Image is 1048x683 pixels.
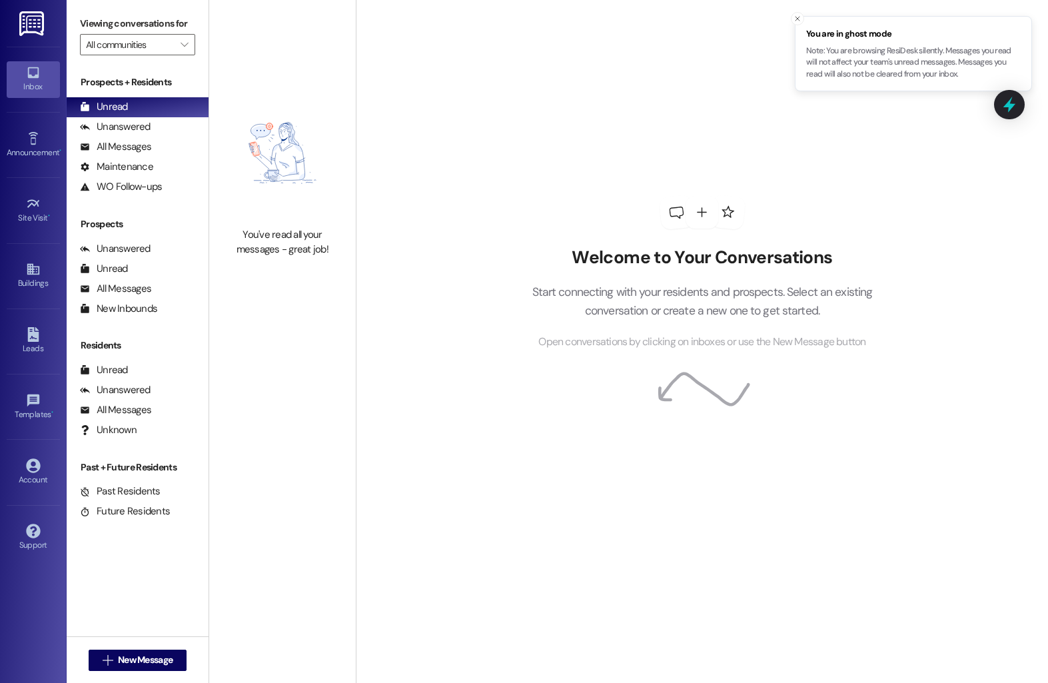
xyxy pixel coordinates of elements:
[181,39,188,50] i: 
[67,75,209,89] div: Prospects + Residents
[224,228,341,257] div: You've read all your messages - great job!
[80,140,151,154] div: All Messages
[67,460,209,474] div: Past + Future Residents
[80,302,157,316] div: New Inbounds
[80,242,151,256] div: Unanswered
[80,383,151,397] div: Unanswered
[80,180,162,194] div: WO Follow-ups
[224,85,341,221] img: empty-state
[67,217,209,231] div: Prospects
[80,160,153,174] div: Maintenance
[7,193,60,229] a: Site Visit •
[806,45,1021,81] p: Note: You are browsing ResiDesk silently. Messages you read will not affect your team's unread me...
[59,146,61,155] span: •
[80,403,151,417] div: All Messages
[80,262,128,276] div: Unread
[80,13,195,34] label: Viewing conversations for
[7,454,60,490] a: Account
[67,339,209,352] div: Residents
[7,323,60,359] a: Leads
[89,650,187,671] button: New Message
[80,120,151,134] div: Unanswered
[7,389,60,425] a: Templates •
[80,100,128,114] div: Unread
[7,258,60,294] a: Buildings
[512,247,893,269] h2: Welcome to Your Conversations
[512,283,893,321] p: Start connecting with your residents and prospects. Select an existing conversation or create a n...
[7,61,60,97] a: Inbox
[80,484,161,498] div: Past Residents
[80,423,137,437] div: Unknown
[80,282,151,296] div: All Messages
[51,408,53,417] span: •
[19,11,47,36] img: ResiDesk Logo
[80,504,170,518] div: Future Residents
[7,520,60,556] a: Support
[806,27,1021,41] span: You are in ghost mode
[48,211,50,221] span: •
[86,34,174,55] input: All communities
[538,334,865,350] span: Open conversations by clicking on inboxes or use the New Message button
[791,12,804,25] button: Close toast
[80,363,128,377] div: Unread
